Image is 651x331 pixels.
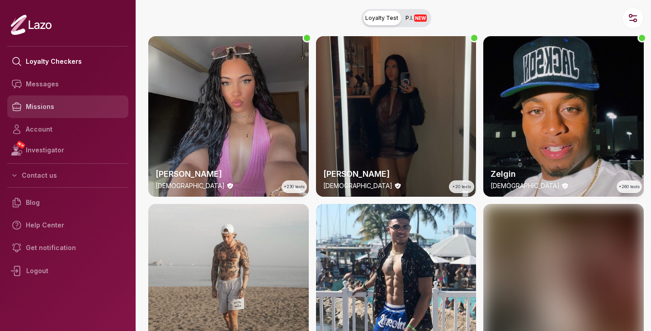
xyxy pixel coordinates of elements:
[491,168,637,180] h2: Zelgin
[453,184,471,190] span: +20 tests
[316,36,476,197] a: thumbchecker[PERSON_NAME][DEMOGRAPHIC_DATA]+20 tests
[483,36,644,197] a: thumbcheckerZelgin[DEMOGRAPHIC_DATA]+260 tests
[7,141,128,160] a: NEWInvestigator
[323,168,469,180] h2: [PERSON_NAME]
[7,50,128,73] a: Loyalty Checkers
[7,259,128,283] div: Logout
[7,191,128,214] a: Blog
[16,140,26,149] span: NEW
[148,36,309,197] a: thumbchecker[PERSON_NAME][DEMOGRAPHIC_DATA]+230 tests
[619,184,640,190] span: +260 tests
[491,181,560,190] p: [DEMOGRAPHIC_DATA]
[284,184,305,190] span: +230 tests
[483,36,644,197] img: checker
[7,214,128,236] a: Help Center
[7,95,128,118] a: Missions
[323,181,392,190] p: [DEMOGRAPHIC_DATA]
[7,167,128,184] button: Contact us
[406,14,427,22] span: P.I.
[7,73,128,95] a: Messages
[316,36,476,197] img: checker
[7,236,128,259] a: Get notification
[7,118,128,141] a: Account
[156,181,225,190] p: [DEMOGRAPHIC_DATA]
[365,14,398,22] span: Loyalty Test
[414,14,427,22] span: NEW
[148,36,309,197] img: checker
[156,168,302,180] h2: [PERSON_NAME]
